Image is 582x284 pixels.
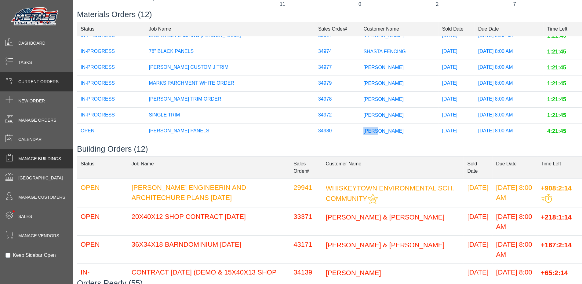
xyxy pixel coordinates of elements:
[547,128,566,134] span: 4:21:45
[492,156,537,179] td: Due Date
[438,60,475,76] td: [DATE]
[77,92,145,108] td: IN-PROGRESS
[464,235,492,263] td: [DATE]
[18,156,61,162] span: Manage Buildings
[315,92,360,108] td: 34978
[363,49,406,54] span: SHASTA FENCING
[128,208,290,235] td: 20X40X12 SHOP CONTRACT [DATE]
[18,59,32,66] span: Tasks
[77,108,145,124] td: IN-PROGRESS
[363,128,404,134] span: [PERSON_NAME]
[363,65,404,70] span: [PERSON_NAME]
[326,184,454,202] span: WHISKEYTOWN ENVIRONMENTAL SCH. COMMUNITY
[77,208,128,235] td: OPEN
[6,201,21,221] span: •
[322,156,464,179] td: Customer Name
[290,179,322,208] td: 29941
[438,92,475,108] td: [DATE]
[9,6,61,28] img: Metals Direct Inc Logo
[13,252,56,259] label: Keep Sidebar Open
[315,22,360,37] td: Sales Order#
[145,22,314,37] td: Job Name
[18,136,42,143] span: Calendar
[77,10,582,19] h3: Materials Orders (12)
[326,269,381,276] span: [PERSON_NAME]
[492,179,537,208] td: [DATE] 8:00 AM
[77,22,145,37] td: Status
[326,213,445,221] span: [PERSON_NAME] & [PERSON_NAME]
[128,235,290,263] td: 36X34X18 BARNDOMINIUM [DATE]
[547,49,566,55] span: 1:21:45
[315,44,360,60] td: 34974
[128,156,290,179] td: Job Name
[290,235,322,263] td: 43171
[315,76,360,92] td: 34979
[360,22,438,37] td: Customer Name
[363,81,404,86] span: [PERSON_NAME]
[475,22,544,37] td: Due Date
[326,1,394,8] div: 0
[145,92,314,108] td: [PERSON_NAME] TRIM ORDER
[315,60,360,76] td: 34977
[145,60,314,76] td: [PERSON_NAME] CUSTOM J TRIM
[464,179,492,208] td: [DATE]
[77,179,128,208] td: OPEN
[464,156,492,179] td: Sold Date
[475,60,544,76] td: [DATE] 8:00 AM
[77,60,145,76] td: IN-PROGRESS
[248,1,316,8] div: 11
[544,22,582,37] td: Time Left
[18,213,32,220] span: Sales
[475,44,544,60] td: [DATE] 8:00 AM
[547,80,566,87] span: 1:21:45
[77,156,128,179] td: Status
[541,184,572,192] span: +908:2:14
[77,235,128,263] td: OPEN
[464,208,492,235] td: [DATE]
[475,76,544,92] td: [DATE] 8:00 AM
[475,108,544,124] td: [DATE] 8:00 AM
[363,112,404,118] span: [PERSON_NAME]
[77,144,582,154] h3: Building Orders (12)
[315,124,360,139] td: 34980
[290,156,322,179] td: Sales Order#
[541,241,572,249] span: +167:2:14
[18,175,63,181] span: [GEOGRAPHIC_DATA]
[403,1,471,8] div: 2
[368,194,378,204] img: This customer should be prioritized
[18,79,59,85] span: Current Orders
[18,40,45,46] span: Dashboard
[475,124,544,139] td: [DATE] 8:00 AM
[492,208,537,235] td: [DATE] 8:00 AM
[541,213,572,221] span: +218:1:14
[145,44,314,60] td: 78" BLACK PANELS
[537,156,582,179] td: Time Left
[77,124,145,139] td: OPEN
[77,76,145,92] td: IN-PROGRESS
[18,194,65,201] span: Manage Customers
[438,44,475,60] td: [DATE]
[547,65,566,71] span: 1:21:45
[547,96,566,102] span: 1:21:45
[492,235,537,263] td: [DATE] 8:00 AM
[290,208,322,235] td: 33371
[541,194,552,203] img: This order should be prioritized
[363,97,404,102] span: [PERSON_NAME]
[541,269,568,276] span: +65:2:14
[18,117,56,124] span: Manage Orders
[128,179,290,208] td: [PERSON_NAME] ENGINEERIN AND ARCHITECHURE PLANS [DATE]
[438,124,475,139] td: [DATE]
[77,44,145,60] td: IN-PROGRESS
[18,98,45,104] span: New Order
[315,108,360,124] td: 34972
[326,241,445,249] span: [PERSON_NAME] & [PERSON_NAME]
[475,92,544,108] td: [DATE] 8:00 AM
[145,76,314,92] td: MARKS PARCHMENT WHITE ORDER
[480,1,548,8] div: 7
[547,112,566,118] span: 1:21:45
[438,108,475,124] td: [DATE]
[438,76,475,92] td: [DATE]
[18,233,59,239] span: Manage Vendors
[438,22,475,37] td: Sold Date
[145,108,314,124] td: SINGLE TRIM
